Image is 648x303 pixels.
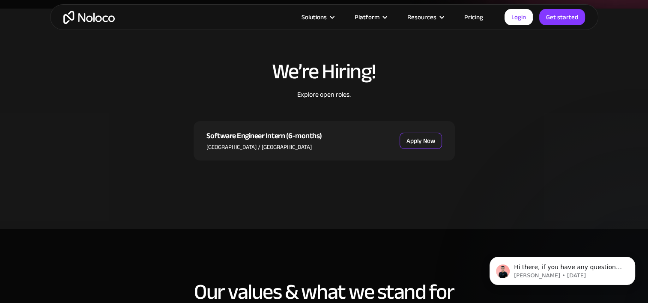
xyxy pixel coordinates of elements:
[539,9,585,25] a: Get started
[194,60,455,83] h2: We’re Hiring!
[477,239,648,299] iframe: Intercom notifications message
[302,12,327,23] div: Solutions
[206,130,322,143] div: Software Engineer Intern (6-months)
[407,12,436,23] div: Resources
[206,143,322,152] div: [GEOGRAPHIC_DATA] / [GEOGRAPHIC_DATA]
[344,12,397,23] div: Platform
[400,133,442,149] a: Apply Now
[454,12,494,23] a: Pricing
[63,11,115,24] a: home
[194,89,455,121] div: Explore open roles.
[505,9,533,25] a: Login
[355,12,379,23] div: Platform
[291,12,344,23] div: Solutions
[397,12,454,23] div: Resources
